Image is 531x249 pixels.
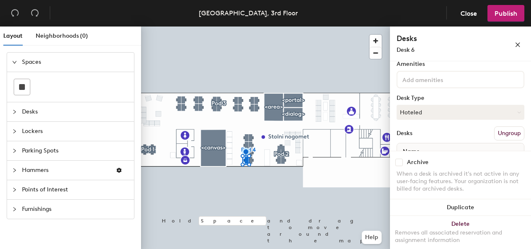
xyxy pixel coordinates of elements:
span: Lockers [22,122,129,141]
button: Duplicate [390,199,531,216]
div: Amenities [397,61,524,68]
span: Points of Interest [22,180,129,199]
span: collapsed [12,168,17,173]
span: collapsed [12,109,17,114]
span: close [515,42,521,48]
h4: Desks [397,33,488,44]
span: Desk 6 [397,46,414,53]
button: Publish [487,5,524,22]
span: Name [399,144,424,159]
button: Ungroup [494,126,524,140]
span: Publish [494,10,517,17]
span: Close [460,10,477,17]
button: Undo (⌘ + Z) [7,5,23,22]
span: collapsed [12,129,17,134]
div: Removes all associated reservation and assignment information [395,229,526,244]
span: Neighborhoods (0) [36,32,88,39]
button: Hoteled [397,105,524,120]
span: Desks [22,102,129,121]
input: Add amenities [401,74,475,84]
span: Layout [3,32,22,39]
span: collapsed [12,187,17,192]
span: Furnishings [22,200,129,219]
button: Redo (⌘ + ⇧ + Z) [27,5,43,22]
span: collapsed [12,148,17,153]
button: Close [453,5,484,22]
div: When a desk is archived it's not active in any user-facing features. Your organization is not bil... [397,170,524,193]
span: undo [11,9,19,17]
div: [GEOGRAPHIC_DATA], 3rd Floor [199,8,298,18]
span: Parking Spots [22,141,129,160]
span: expanded [12,60,17,65]
div: Desk Type [397,95,524,102]
span: Hammers [22,161,109,180]
div: Desks [397,130,412,137]
div: Archive [407,159,429,166]
span: Spaces [22,53,129,72]
button: Help [362,231,382,244]
span: collapsed [12,207,17,212]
